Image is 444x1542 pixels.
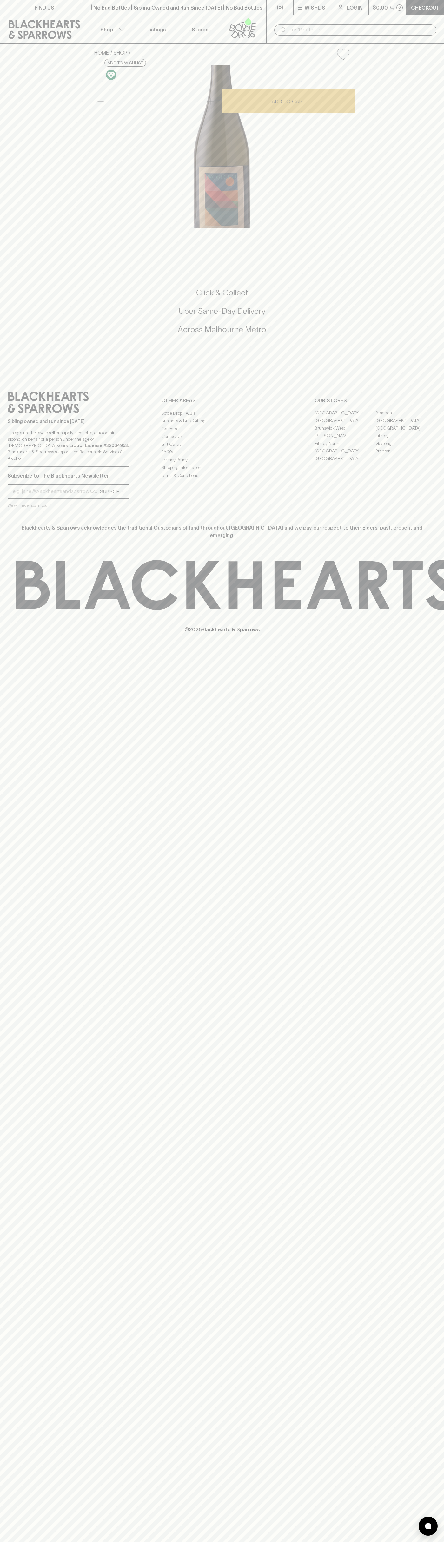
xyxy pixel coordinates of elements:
[94,50,109,56] a: HOME
[133,15,178,43] a: Tastings
[161,440,283,448] a: Gift Cards
[35,4,54,11] p: FIND US
[222,89,355,113] button: ADD TO CART
[104,68,118,82] a: Made without the use of any animal products.
[145,26,166,33] p: Tastings
[8,502,129,509] p: We will never spam you
[315,440,375,447] a: Fitzroy North
[97,485,129,498] button: SUBSCRIBE
[373,4,388,11] p: $0.00
[315,409,375,417] a: [GEOGRAPHIC_DATA]
[104,59,146,67] button: Add to wishlist
[375,417,436,425] a: [GEOGRAPHIC_DATA]
[8,472,129,479] p: Subscribe to The Blackhearts Newsletter
[375,409,436,417] a: Braddon
[13,486,97,497] input: e.g. jane@blackheartsandsparrows.com.au
[161,456,283,464] a: Privacy Policy
[8,287,436,298] h5: Click & Collect
[12,524,432,539] p: Blackhearts & Sparrows acknowledges the traditional Custodians of land throughout [GEOGRAPHIC_DAT...
[70,443,128,448] strong: Liquor License #32064953
[272,98,306,105] p: ADD TO CART
[178,15,222,43] a: Stores
[106,70,116,80] img: Vegan
[375,432,436,440] a: Fitzroy
[161,448,283,456] a: FAQ's
[335,46,352,63] button: Add to wishlist
[161,397,283,404] p: OTHER AREAS
[375,425,436,432] a: [GEOGRAPHIC_DATA]
[425,1523,431,1529] img: bubble-icon
[8,306,436,316] h5: Uber Same-Day Delivery
[161,409,283,417] a: Bottle Drop FAQ's
[315,432,375,440] a: [PERSON_NAME]
[8,430,129,461] p: It is against the law to sell or supply alcohol to, or to obtain alcohol on behalf of a person un...
[161,425,283,432] a: Careers
[161,433,283,440] a: Contact Us
[114,50,127,56] a: SHOP
[375,440,436,447] a: Geelong
[89,15,134,43] button: Shop
[100,26,113,33] p: Shop
[8,418,129,425] p: Sibling owned and run since [DATE]
[192,26,208,33] p: Stores
[305,4,329,11] p: Wishlist
[289,25,431,35] input: Try "Pinot noir"
[375,447,436,455] a: Prahran
[161,471,283,479] a: Terms & Conditions
[315,397,436,404] p: OUR STORES
[8,262,436,368] div: Call to action block
[411,4,440,11] p: Checkout
[315,455,375,463] a: [GEOGRAPHIC_DATA]
[315,417,375,425] a: [GEOGRAPHIC_DATA]
[315,447,375,455] a: [GEOGRAPHIC_DATA]
[347,4,363,11] p: Login
[161,464,283,471] a: Shipping Information
[398,6,401,9] p: 0
[100,488,127,495] p: SUBSCRIBE
[161,417,283,425] a: Business & Bulk Gifting
[89,65,355,228] img: 19940.png
[315,425,375,432] a: Brunswick West
[8,324,436,335] h5: Across Melbourne Metro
